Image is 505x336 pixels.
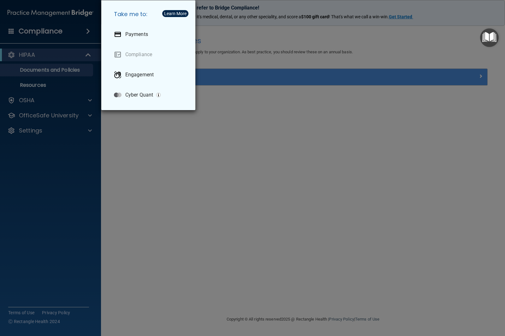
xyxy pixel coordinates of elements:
button: Open Resource Center [480,28,499,47]
h5: Take me to: [109,5,190,23]
p: Cyber Quant [125,92,153,98]
a: Payments [109,26,190,43]
a: Compliance [109,46,190,63]
div: Learn More [164,11,187,16]
p: Engagement [125,72,154,78]
button: Learn More [162,10,188,17]
p: Payments [125,31,148,38]
a: Cyber Quant [109,86,190,104]
a: Engagement [109,66,190,84]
